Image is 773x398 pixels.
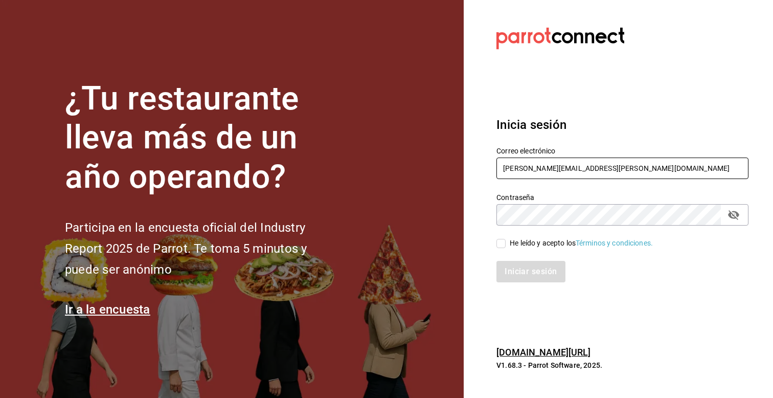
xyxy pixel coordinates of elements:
p: V1.68.3 - Parrot Software, 2025. [496,360,748,370]
div: He leído y acepto los [510,238,653,249]
a: [DOMAIN_NAME][URL] [496,347,590,358]
h3: Inicia sesión [496,116,748,134]
a: Ir a la encuesta [65,302,150,317]
h1: ¿Tu restaurante lleva más de un año operando? [65,79,341,197]
a: Términos y condiciones. [576,239,653,247]
input: Ingresa tu correo electrónico [496,158,748,179]
button: passwordField [725,206,742,224]
label: Correo electrónico [496,147,748,154]
label: Contraseña [496,193,748,201]
h2: Participa en la encuesta oficial del Industry Report 2025 de Parrot. Te toma 5 minutos y puede se... [65,217,341,280]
